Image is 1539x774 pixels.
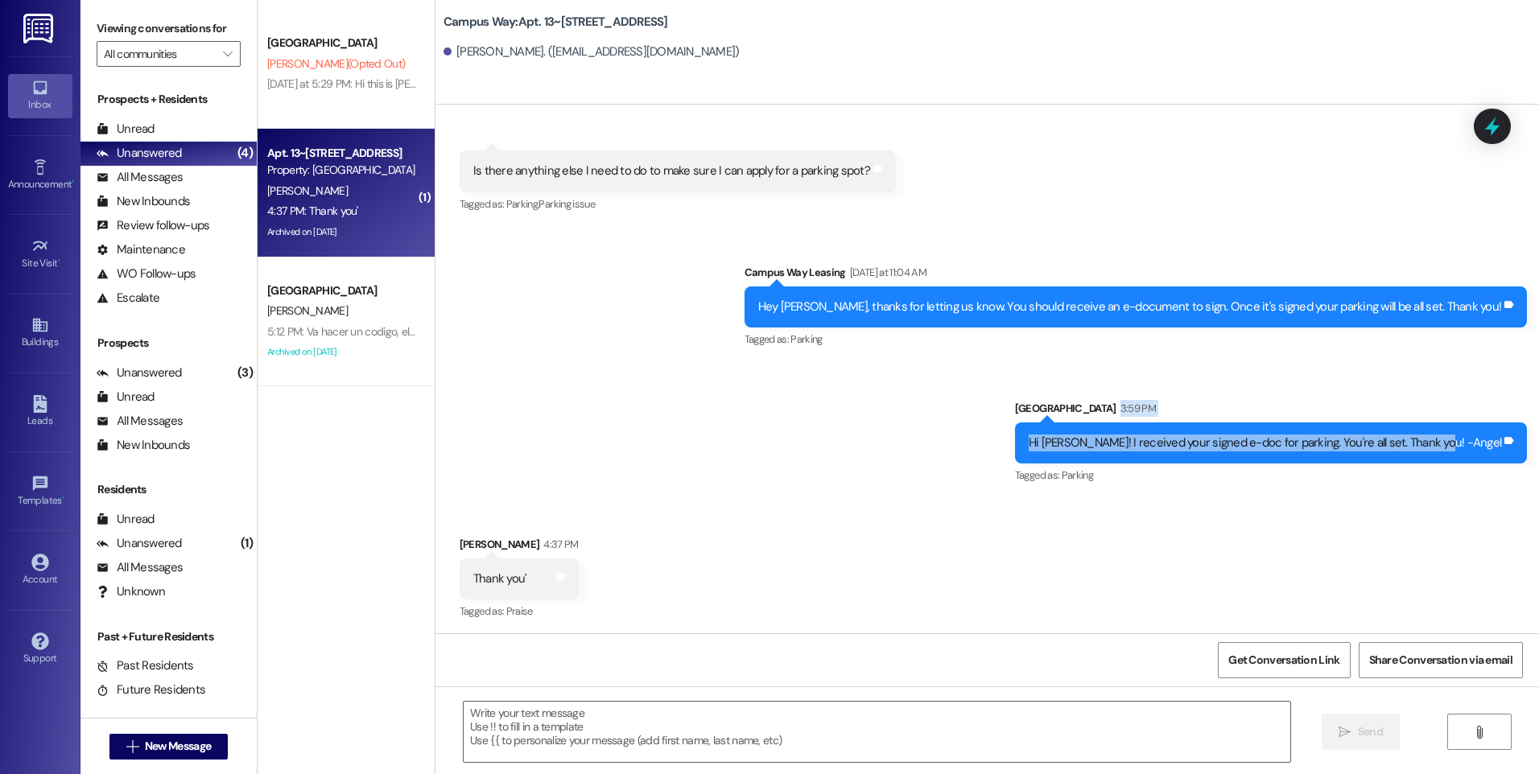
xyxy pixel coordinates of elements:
[97,559,183,576] div: All Messages
[1218,642,1350,678] button: Get Conversation Link
[97,121,155,138] div: Unread
[1322,714,1400,750] button: Send
[444,14,668,31] b: Campus Way: Apt. 13~[STREET_ADDRESS]
[1062,468,1093,482] span: Parking
[80,481,257,498] div: Residents
[58,255,60,266] span: •
[97,16,241,41] label: Viewing conversations for
[473,163,870,179] div: Is there anything else I need to do to make sure I can apply for a parking spot?
[267,35,416,51] div: [GEOGRAPHIC_DATA]
[1473,726,1485,739] i: 
[80,628,257,645] div: Past + Future Residents
[538,197,595,211] span: Parking issue
[97,241,185,258] div: Maintenance
[233,360,257,385] div: (3)
[97,290,159,307] div: Escalate
[460,599,579,623] div: Tagged as:
[745,327,1528,351] div: Tagged as:
[506,197,539,211] span: Parking ,
[97,217,209,234] div: Review follow-ups
[126,740,138,753] i: 
[460,192,896,216] div: Tagged as:
[1359,642,1523,678] button: Share Conversation via email
[97,266,196,282] div: WO Follow-ups
[790,332,822,346] span: Parking
[97,193,190,210] div: New Inbounds
[460,536,579,558] div: [PERSON_NAME]
[97,413,183,430] div: All Messages
[62,492,64,504] span: •
[266,342,418,362] div: Archived on [DATE]
[473,570,526,587] div: Thank you'
[8,74,72,117] a: Inbox
[267,282,416,299] div: [GEOGRAPHIC_DATA]
[8,233,72,276] a: Site Visit •
[506,604,533,618] span: Praise
[444,43,740,60] div: [PERSON_NAME]. ([EMAIL_ADDRESS][DOMAIN_NAME])
[539,536,578,553] div: 4:37 PM
[97,511,155,528] div: Unread
[97,145,182,162] div: Unanswered
[97,364,182,381] div: Unanswered
[267,183,348,198] span: [PERSON_NAME]
[145,738,211,755] span: New Message
[104,41,215,67] input: All communities
[1339,726,1351,739] i: 
[237,531,257,556] div: (1)
[97,681,205,698] div: Future Residents
[758,298,1502,315] div: Hey [PERSON_NAME], thanks for letting us know. You should receive an e-document to sign. Once it'...
[267,145,416,162] div: Apt. 13~[STREET_ADDRESS]
[8,628,72,671] a: Support
[233,141,257,166] div: (4)
[97,437,190,454] div: New Inbounds
[97,583,165,600] div: Unknown
[8,549,72,592] a: Account
[846,264,926,281] div: [DATE] at 11:04 AM
[1015,463,1527,487] div: Tagged as:
[97,389,155,406] div: Unread
[1369,652,1512,669] span: Share Conversation via email
[1358,723,1383,740] span: Send
[267,162,416,179] div: Property: [GEOGRAPHIC_DATA]
[267,324,498,339] div: 5:12 PM: Va hacer un codigo, el codigo es; 582019
[1015,400,1527,422] div: [GEOGRAPHIC_DATA]
[80,91,257,108] div: Prospects + Residents
[72,176,74,187] span: •
[8,311,72,355] a: Buildings
[8,390,72,434] a: Leads
[267,56,405,71] span: [PERSON_NAME] (Opted Out)
[267,303,348,318] span: [PERSON_NAME]
[80,335,257,352] div: Prospects
[97,657,194,674] div: Past Residents
[745,264,1528,286] div: Campus Way Leasing
[223,47,232,60] i: 
[97,169,183,186] div: All Messages
[267,204,358,218] div: 4:37 PM: Thank you'
[1116,400,1156,417] div: 3:59 PM
[23,14,56,43] img: ResiDesk Logo
[109,734,229,760] button: New Message
[1228,652,1339,669] span: Get Conversation Link
[97,535,182,552] div: Unanswered
[266,222,418,242] div: Archived on [DATE]
[8,470,72,513] a: Templates •
[1029,434,1501,451] div: Hi [PERSON_NAME]! I received your signed e-doc for parking. You're all set. Thank you! -Angel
